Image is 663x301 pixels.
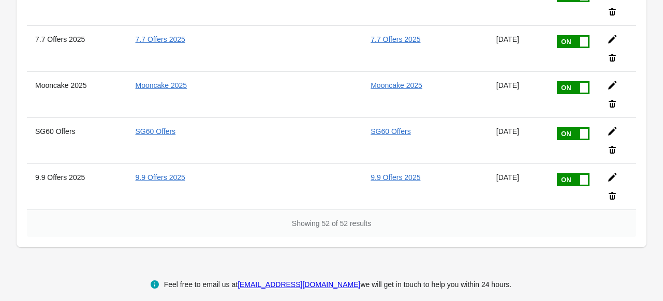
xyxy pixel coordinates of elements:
a: Mooncake 2025 [136,81,187,89]
a: SG60 Offers [371,127,411,136]
th: 7.7 Offers 2025 [27,25,127,71]
a: Mooncake 2025 [371,81,422,89]
a: 7.7 Offers 2025 [136,35,185,43]
a: 9.9 Offers 2025 [136,173,185,182]
td: [DATE] [488,71,548,117]
a: SG60 Offers [136,127,176,136]
div: Feel free to email us at we will get in touch to help you within 24 hours. [164,278,512,291]
a: [EMAIL_ADDRESS][DOMAIN_NAME] [238,280,360,289]
div: Showing 52 of 52 results [27,209,636,237]
th: 9.9 Offers 2025 [27,163,127,209]
td: [DATE] [488,163,548,209]
a: 9.9 Offers 2025 [371,173,420,182]
th: SG60 Offers [27,117,127,163]
td: [DATE] [488,25,548,71]
a: 7.7 Offers 2025 [371,35,420,43]
td: [DATE] [488,117,548,163]
th: Mooncake 2025 [27,71,127,117]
